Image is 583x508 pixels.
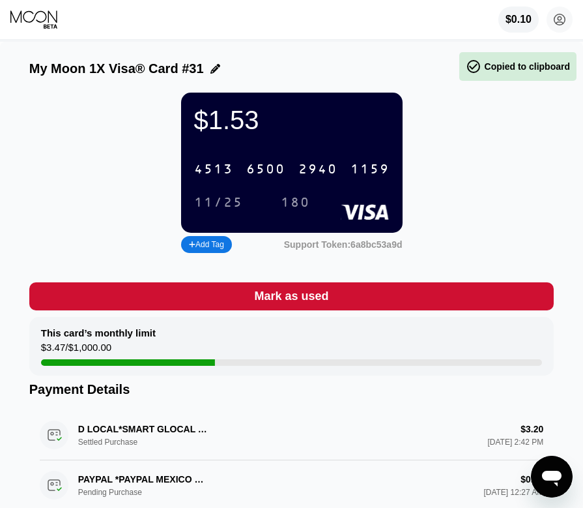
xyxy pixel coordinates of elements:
div: This card’s monthly limit [41,327,156,338]
div: Mark as used [29,282,554,310]
div: $0.10 [505,14,532,25]
div: 6500 [246,162,285,177]
div: 180 [281,196,310,211]
span:  [466,59,481,74]
div: Support Token:6a8bc53a9d [284,239,403,250]
div: 180 [271,192,320,213]
div: My Moon 1X Visa® Card #31 [29,61,204,76]
div: 4513650029401159 [186,156,397,183]
div: 11/25 [194,196,243,211]
div: Copied to clipboard [466,59,570,74]
div: $1.53 [194,106,390,135]
div: Add Tag [181,236,232,253]
div: Payment Details [29,382,554,397]
div: 11/25 [184,192,253,213]
div: Add Tag [189,240,224,249]
div: 1159 [350,162,390,177]
div: $3.47 / $1,000.00 [41,342,111,359]
div: Support Token: 6a8bc53a9d [284,239,403,250]
div: 2940 [298,162,337,177]
div: Mark as used [254,289,328,304]
div: $0.10 [498,7,539,33]
iframe: Кнопка запуска окна обмена сообщениями [531,456,573,498]
div: 4513 [194,162,233,177]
